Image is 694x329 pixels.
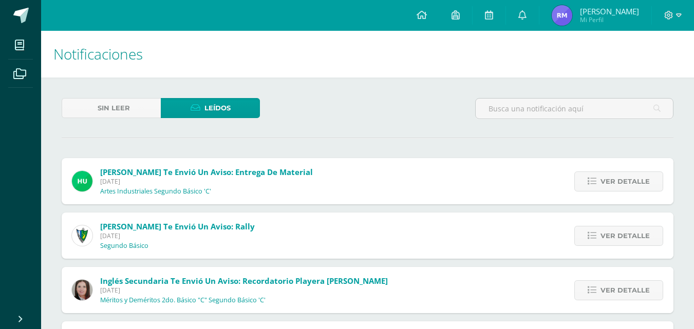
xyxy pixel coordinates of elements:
input: Busca una notificación aquí [476,99,673,119]
span: [DATE] [100,177,313,186]
p: Méritos y Deméritos 2do. Básico "C" Segundo Básico 'C' [100,296,266,304]
img: fd23069c3bd5c8dde97a66a86ce78287.png [72,171,92,191]
a: Leídos [161,98,260,118]
img: 9f174a157161b4ddbe12118a61fed988.png [72,225,92,246]
span: Ver detalle [601,226,650,245]
span: Ver detalle [601,172,650,191]
span: Mi Perfil [580,15,639,24]
span: Sin leer [98,99,130,118]
span: [PERSON_NAME] [580,6,639,16]
p: Segundo Básico [100,242,148,250]
span: Leídos [204,99,231,118]
span: [DATE] [100,286,388,295]
span: Notificaciones [53,44,143,64]
span: [DATE] [100,231,255,240]
span: Ver detalle [601,281,650,300]
span: [PERSON_NAME] te envió un aviso: Rally [100,221,255,231]
p: Artes Industriales Segundo Básico 'C' [100,187,211,196]
a: Sin leer [62,98,161,118]
span: Inglés Secundaria te envió un aviso: Recordatorio Playera [PERSON_NAME] [100,276,388,286]
img: 7c13cc226d4004e41d066015556fb6a9.png [552,5,572,26]
span: [PERSON_NAME] te envió un aviso: Entrega de material [100,167,313,177]
img: 8af0450cf43d44e38c4a1497329761f3.png [72,280,92,300]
